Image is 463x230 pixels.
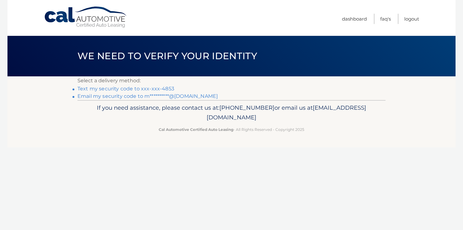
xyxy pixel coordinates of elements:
[77,86,174,92] a: Text my security code to xxx-xxx-4853
[77,76,386,85] p: Select a delivery method:
[404,14,419,24] a: Logout
[82,103,381,123] p: If you need assistance, please contact us at: or email us at
[380,14,391,24] a: FAQ's
[159,127,233,132] strong: Cal Automotive Certified Auto Leasing
[77,93,218,99] a: Email my security code to m**********@[DOMAIN_NAME]
[44,6,128,28] a: Cal Automotive
[77,50,257,62] span: We need to verify your identity
[219,104,274,111] span: [PHONE_NUMBER]
[82,126,381,133] p: - All Rights Reserved - Copyright 2025
[342,14,367,24] a: Dashboard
